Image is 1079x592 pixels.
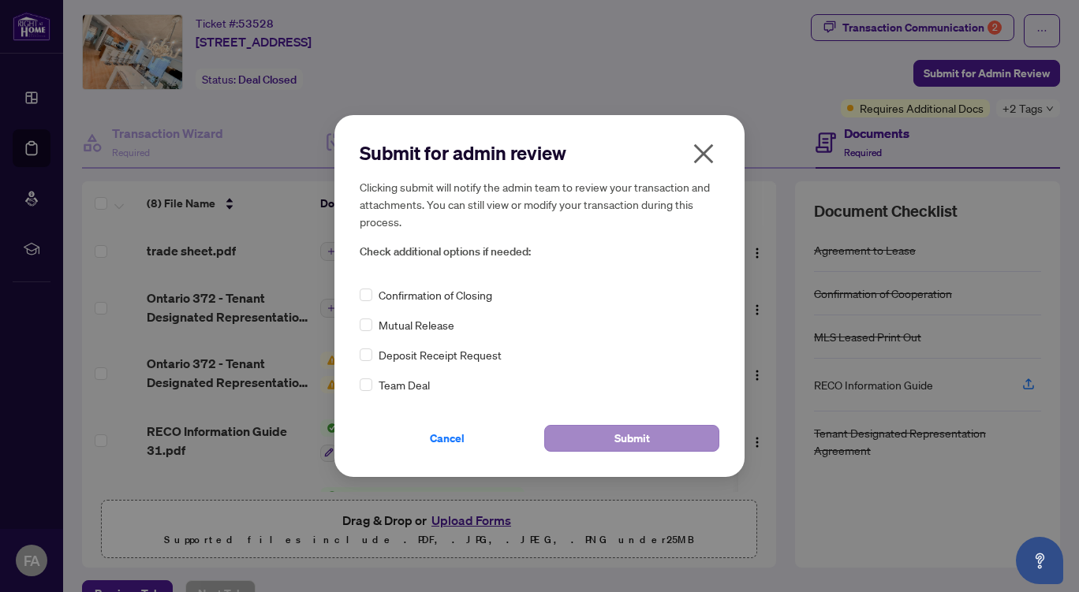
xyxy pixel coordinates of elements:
[379,376,430,393] span: Team Deal
[360,140,719,166] h2: Submit for admin review
[360,243,719,261] span: Check additional options if needed:
[379,346,502,363] span: Deposit Receipt Request
[360,425,535,452] button: Cancel
[379,286,492,303] span: Confirmation of Closing
[544,425,719,452] button: Submit
[691,141,716,166] span: close
[379,316,454,333] span: Mutual Release
[430,426,465,451] span: Cancel
[360,178,719,230] h5: Clicking submit will notify the admin team to review your transaction and attachments. You can st...
[1016,537,1063,584] button: Open asap
[614,426,650,451] span: Submit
